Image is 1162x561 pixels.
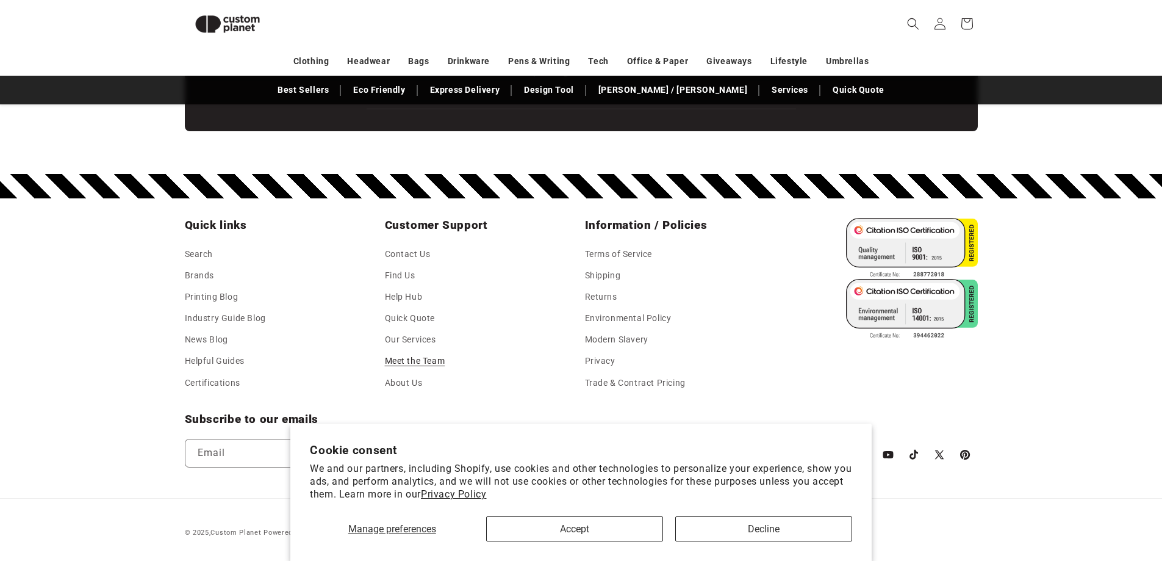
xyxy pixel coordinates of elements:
a: Find Us [385,265,415,286]
small: © 2025, [185,529,262,537]
a: Quick Quote [827,79,891,101]
a: Search [185,247,213,265]
button: Manage preferences [310,516,474,541]
a: Meet the Team [385,350,445,372]
a: Bags [408,51,429,72]
a: Our Services [385,329,436,350]
h2: Cookie consent [310,443,852,457]
h2: Customer Support [385,218,578,233]
summary: Search [900,10,927,37]
span: Manage preferences [348,523,436,535]
small: - Custom Planet Ltd. Registration Number 6722046 VAT no. 928 4537 94 [264,529,578,537]
a: Shipping [585,265,621,286]
a: Custom Planet [210,529,261,537]
a: Headwear [347,51,390,72]
a: Office & Paper [627,51,688,72]
a: Brands [185,265,215,286]
img: ISO 9001 Certified [846,218,978,279]
a: Giveaways [706,51,751,72]
h2: Information / Policies [585,218,778,233]
a: Help Hub [385,286,423,308]
img: ISO 14001 Certified [846,279,978,340]
a: Pens & Writing [508,51,570,72]
h2: Quick links [185,218,378,233]
a: Printing Blog [185,286,238,308]
img: Custom Planet [185,5,270,43]
a: Umbrellas [826,51,869,72]
a: Helpful Guides [185,350,245,372]
a: Eco Friendly [347,79,411,101]
a: [PERSON_NAME] / [PERSON_NAME] [592,79,753,101]
a: Environmental Policy [585,308,672,329]
a: Tech [588,51,608,72]
button: Decline [675,516,852,541]
a: Quick Quote [385,308,436,329]
iframe: Chat Widget [958,429,1162,561]
a: Contact Us [385,247,431,265]
a: Design Tool [518,79,580,101]
h2: Subscribe to our emails [185,412,818,427]
a: Modern Slavery [585,329,648,350]
a: Terms of Service [585,247,653,265]
a: Best Sellers [271,79,335,101]
a: News Blog [185,329,228,350]
a: Services [766,79,814,101]
a: Certifications [185,372,240,394]
a: Lifestyle [770,51,808,72]
a: Returns [585,286,617,308]
p: We and our partners, including Shopify, use cookies and other technologies to personalize your ex... [310,463,852,501]
a: Trade & Contract Pricing [585,372,686,394]
a: Express Delivery [424,79,506,101]
a: Powered by Shopify [264,529,331,537]
a: Drinkware [448,51,490,72]
a: Privacy Policy [421,488,486,500]
a: Industry Guide Blog [185,308,266,329]
a: About Us [385,372,423,394]
a: Privacy [585,350,615,372]
a: Clothing [293,51,329,72]
button: Accept [486,516,663,541]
